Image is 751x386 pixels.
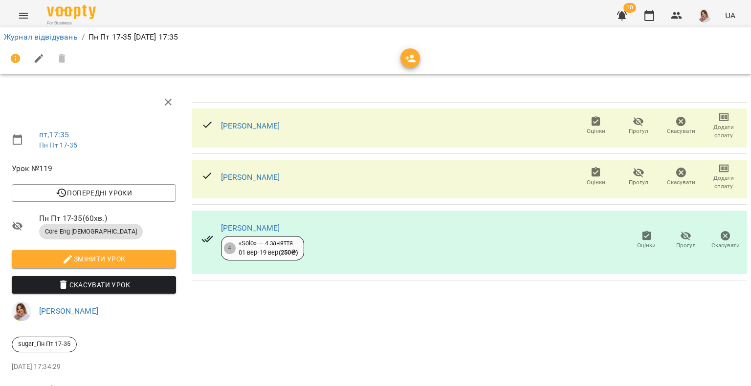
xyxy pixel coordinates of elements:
a: [PERSON_NAME] [221,223,280,233]
button: Скасувати [660,163,703,191]
div: sugar_Пн Пт 17-35 [12,337,77,352]
span: Додати сплату [708,123,739,140]
button: Скасувати [660,112,703,140]
span: 10 [623,3,636,13]
span: Core Eng [DEMOGRAPHIC_DATA] [39,227,143,236]
span: Скасувати Урок [20,279,168,291]
span: UA [725,10,735,21]
a: Журнал відвідувань [4,32,78,42]
a: [PERSON_NAME] [221,121,280,130]
li: / [82,31,85,43]
span: Оцінки [587,178,605,187]
img: d332a1c3318355be326c790ed3ba89f4.jpg [12,301,31,321]
span: Прогул [629,127,648,135]
button: Скасувати Урок [12,276,176,294]
button: Menu [12,4,35,27]
button: Прогул [617,163,660,191]
b: ( 250 ₴ ) [279,249,298,256]
p: [DATE] 17:34:29 [12,362,176,372]
nav: breadcrumb [4,31,747,43]
div: 4 [224,242,236,254]
span: Змінити урок [20,253,168,265]
span: Пн Пт 17-35 ( 60 хв. ) [39,213,176,224]
span: Скасувати [667,127,695,135]
p: Пн Пт 17-35 [DATE] 17:35 [88,31,178,43]
span: Оцінки [587,127,605,135]
a: пт , 17:35 [39,130,69,139]
button: Оцінки [574,163,617,191]
img: Voopty Logo [47,5,96,19]
span: Скасувати [711,241,740,250]
button: Прогул [617,112,660,140]
span: Додати сплату [708,174,739,191]
button: Скасувати [706,227,745,254]
button: Оцінки [574,112,617,140]
button: Оцінки [627,227,666,254]
button: UA [721,6,739,24]
span: Оцінки [637,241,656,250]
button: Змінити урок [12,250,176,268]
button: Попередні уроки [12,184,176,202]
span: For Business [47,20,96,26]
span: Скасувати [667,178,695,187]
a: [PERSON_NAME] [221,172,280,182]
a: Пн Пт 17-35 [39,141,78,149]
button: Додати сплату [703,112,745,140]
span: Урок №119 [12,163,176,174]
button: Додати сплату [703,163,745,191]
div: «Solo» — 4 заняття 01 вер - 19 вер [239,239,298,257]
span: Прогул [629,178,648,187]
img: d332a1c3318355be326c790ed3ba89f4.jpg [698,9,711,22]
button: Прогул [666,227,706,254]
span: sugar_Пн Пт 17-35 [12,340,76,348]
span: Прогул [676,241,696,250]
a: [PERSON_NAME] [39,306,98,316]
span: Попередні уроки [20,187,168,199]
